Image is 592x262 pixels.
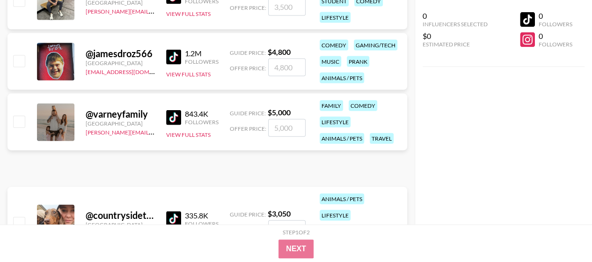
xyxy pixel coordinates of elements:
img: TikTok [166,50,181,65]
span: Guide Price: [230,110,266,117]
input: 5,000 [268,119,306,137]
button: View Full Stats [166,71,211,78]
div: comedy [349,100,377,111]
div: 0 [423,11,488,21]
span: Guide Price: [230,211,266,218]
div: [GEOGRAPHIC_DATA] [86,120,155,127]
span: Offer Price: [230,4,266,11]
div: prank [347,56,369,67]
div: family [320,100,343,111]
div: Followers [539,41,572,48]
div: 0 [539,31,572,41]
div: Followers [185,220,219,227]
div: animals / pets [320,194,364,204]
img: TikTok [166,211,181,226]
strong: $ 3,050 [268,209,291,218]
div: @ jamesdroz566 [86,48,155,60]
div: lifestyle [320,117,351,127]
div: gaming/tech [354,40,397,51]
div: Followers [539,21,572,28]
div: comedy [320,40,348,51]
a: [EMAIL_ADDRESS][DOMAIN_NAME] [86,67,180,75]
div: 843.4K [185,109,219,119]
button: View Full Stats [166,131,211,138]
div: Followers [185,58,219,65]
div: animals / pets [320,73,364,83]
div: [GEOGRAPHIC_DATA] [86,60,155,67]
a: [PERSON_NAME][EMAIL_ADDRESS][DOMAIN_NAME] [86,6,224,15]
div: @ countrysidetails [86,210,155,221]
div: 1.2M [185,49,219,58]
span: Offer Price: [230,125,266,132]
input: 4,800 [268,59,306,76]
span: Guide Price: [230,49,266,56]
div: animals / pets [320,133,364,144]
button: View Full Stats [166,10,211,17]
div: Followers [185,119,219,126]
input: 3,050 [268,220,306,238]
span: Offer Price: [230,65,266,72]
div: lifestyle [320,12,351,23]
button: Next [278,240,314,258]
div: $0 [423,31,488,41]
div: Estimated Price [423,41,488,48]
div: music [320,56,341,67]
div: Influencers Selected [423,21,488,28]
div: travel [370,133,394,144]
a: [PERSON_NAME][EMAIL_ADDRESS][PERSON_NAME][DOMAIN_NAME] [86,127,269,136]
div: 335.8K [185,211,219,220]
strong: $ 5,000 [268,108,291,117]
div: @ varneyfamily [86,108,155,120]
div: [GEOGRAPHIC_DATA] [86,221,155,228]
div: lifestyle [320,210,351,221]
div: 0 [539,11,572,21]
img: TikTok [166,110,181,125]
strong: $ 4,800 [268,47,291,56]
div: Step 1 of 2 [283,229,310,236]
iframe: Drift Widget Chat Controller [545,215,581,251]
